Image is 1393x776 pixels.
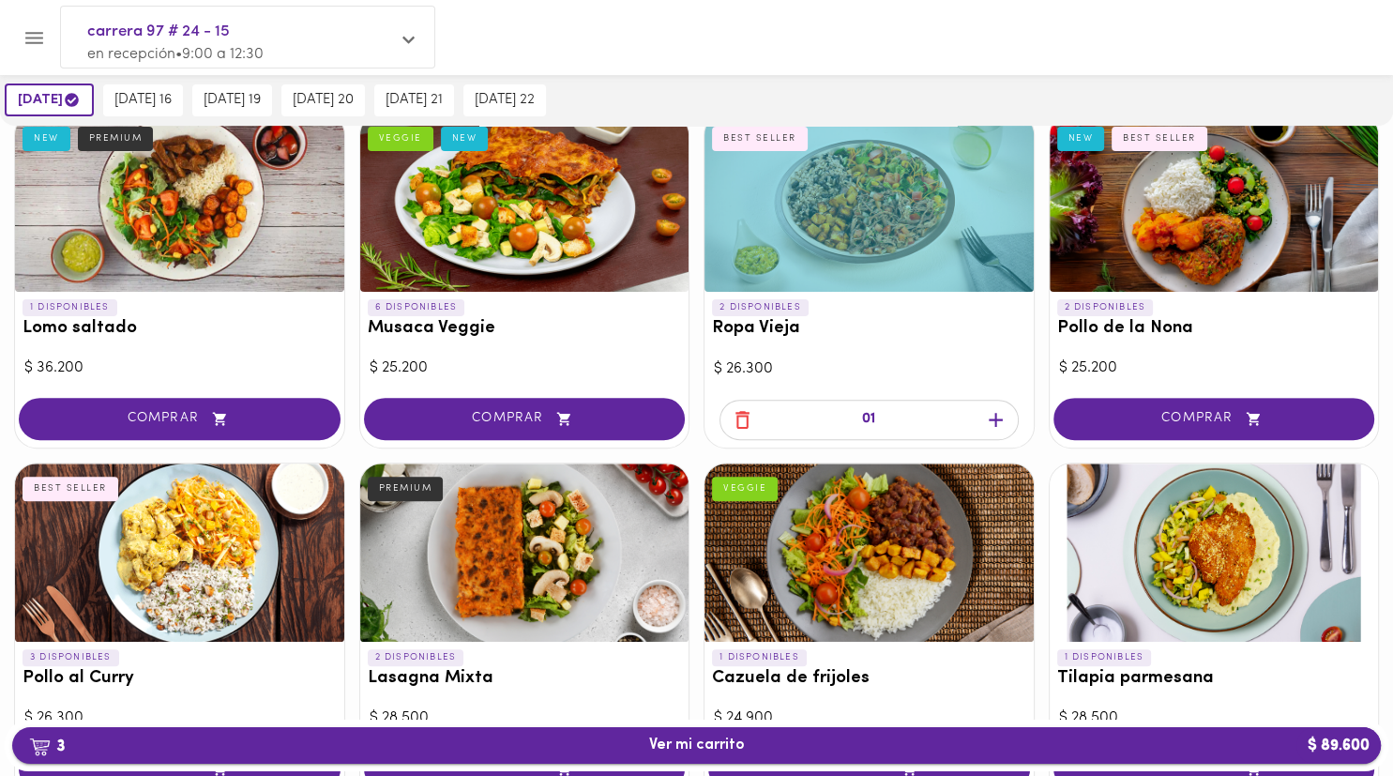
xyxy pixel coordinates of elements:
button: COMPRAR [1053,398,1375,440]
div: VEGGIE [368,127,433,151]
span: Ver mi carrito [649,737,745,754]
span: carrera 97 # 24 - 15 [87,20,389,44]
div: $ 25.200 [1059,358,1370,379]
div: VEGGIE [712,477,778,501]
div: $ 28.500 [370,708,680,729]
div: $ 26.300 [24,708,335,729]
div: Musaca Veggie [360,114,689,292]
p: 1 DISPONIBLES [1057,649,1152,666]
div: PREMIUM [368,477,444,501]
p: 3 DISPONIBLES [23,649,119,666]
h3: Ropa Vieja [712,319,1026,339]
b: 3 [18,734,76,758]
div: BEST SELLER [23,477,118,501]
span: COMPRAR [42,411,317,427]
button: COMPRAR [19,398,341,440]
span: COMPRAR [387,411,662,427]
div: NEW [23,127,70,151]
span: [DATE] 16 [114,92,172,109]
h3: Musaca Veggie [368,319,682,339]
span: [DATE] 22 [475,92,535,109]
div: $ 25.200 [370,358,680,379]
button: [DATE] 20 [281,84,365,116]
div: Lomo saltado [15,114,344,292]
p: 1 DISPONIBLES [712,649,807,666]
div: Pollo de la Nona [1050,114,1379,292]
h3: Cazuela de frijoles [712,669,1026,689]
button: [DATE] [5,84,94,116]
span: [DATE] [18,91,81,109]
p: 2 DISPONIBLES [1057,299,1154,316]
button: [DATE] 22 [463,84,546,116]
p: 2 DISPONIBLES [712,299,809,316]
button: [DATE] 21 [374,84,454,116]
div: $ 24.900 [714,708,1024,729]
button: [DATE] 19 [192,84,272,116]
span: [DATE] 21 [386,92,443,109]
button: 3Ver mi carrito$ 89.600 [12,727,1381,764]
div: $ 36.200 [24,358,335,379]
div: NEW [441,127,489,151]
div: BEST SELLER [1112,127,1207,151]
div: $ 28.500 [1059,708,1370,729]
div: Tilapia parmesana [1050,464,1379,642]
iframe: Messagebird Livechat Widget [1284,667,1374,757]
button: [DATE] 16 [103,84,183,116]
p: 6 DISPONIBLES [368,299,465,316]
h3: Lomo saltado [23,319,337,339]
div: Lasagna Mixta [360,464,689,642]
h3: Tilapia parmesana [1057,669,1371,689]
p: 1 DISPONIBLES [23,299,117,316]
img: cart.png [29,738,51,756]
h3: Pollo al Curry [23,669,337,689]
p: 2 DISPONIBLES [368,649,464,666]
div: Cazuela de frijoles [704,464,1034,642]
div: BEST SELLER [712,127,808,151]
h3: Lasagna Mixta [368,669,682,689]
span: [DATE] 20 [293,92,354,109]
span: COMPRAR [1077,411,1352,427]
h3: Pollo de la Nona [1057,319,1371,339]
button: Menu [11,15,57,61]
div: NEW [1057,127,1105,151]
p: 01 [862,409,875,431]
div: Ropa Vieja [704,114,1034,292]
div: $ 26.300 [714,358,1024,380]
button: COMPRAR [364,398,686,440]
span: [DATE] 19 [204,92,261,109]
div: PREMIUM [78,127,154,151]
div: Pollo al Curry [15,464,344,642]
span: en recepción • 9:00 a 12:30 [87,47,264,62]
